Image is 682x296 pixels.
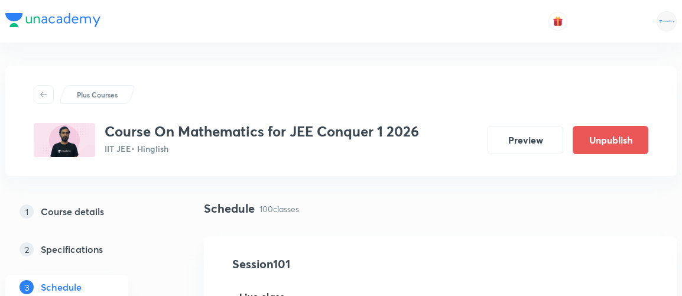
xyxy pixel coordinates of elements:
[41,280,82,294] h5: Schedule
[5,238,166,261] a: 2Specifications
[105,142,419,155] p: IIT JEE • Hinglish
[77,89,118,100] p: Plus Courses
[553,16,563,27] img: avatar
[657,11,677,31] img: Rahul Mishra
[5,200,166,223] a: 1Course details
[20,204,34,219] p: 1
[41,242,103,256] h5: Specifications
[20,280,34,294] p: 3
[41,204,104,219] h5: Course details
[488,126,563,154] button: Preview
[232,255,448,273] h4: Session 101
[20,242,34,256] p: 2
[259,203,299,215] p: 100 classes
[5,13,100,30] a: Company Logo
[105,123,419,140] h3: Course On Mathematics for JEE Conquer 1 2026
[573,126,648,154] button: Unpublish
[548,12,567,31] button: avatar
[34,123,95,157] img: 9AF47478-9B73-4675-A510-D8346274D8D4_plus.png
[5,13,100,27] img: Company Logo
[204,200,255,217] h4: Schedule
